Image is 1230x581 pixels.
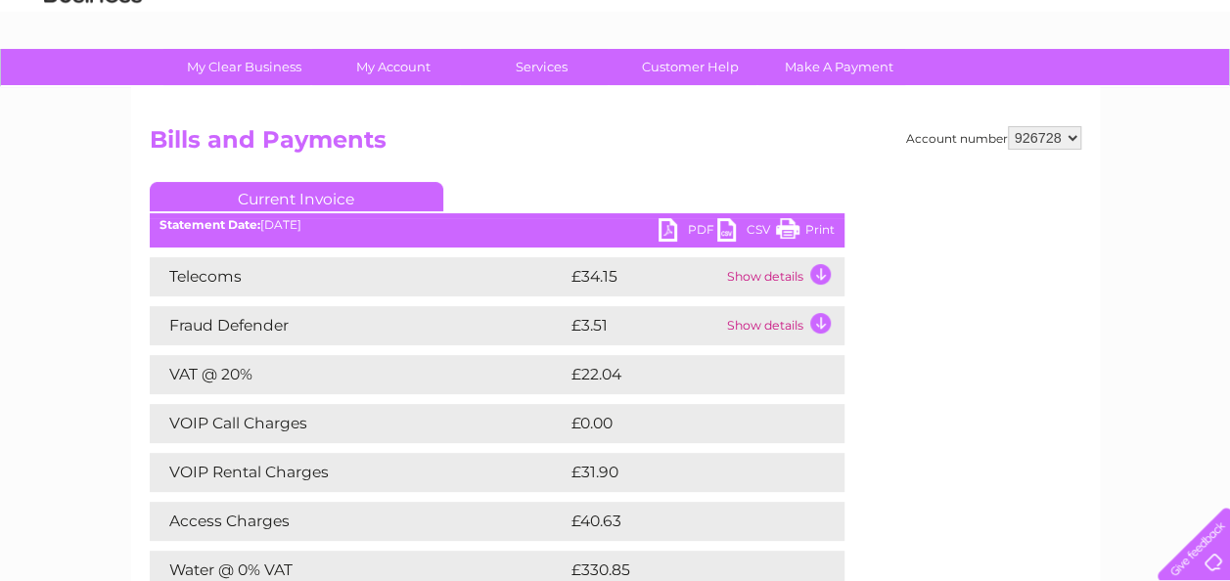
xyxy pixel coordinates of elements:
[610,49,771,85] a: Customer Help
[567,355,805,394] td: £22.04
[150,218,844,232] div: [DATE]
[886,83,923,98] a: Water
[567,257,722,296] td: £34.15
[567,502,805,541] td: £40.63
[43,51,143,111] img: logo.png
[150,126,1081,163] h2: Bills and Payments
[989,83,1048,98] a: Telecoms
[1060,83,1088,98] a: Blog
[154,11,1078,95] div: Clear Business is a trading name of Verastar Limited (registered in [GEOGRAPHIC_DATA] No. 3667643...
[312,49,474,85] a: My Account
[1165,83,1211,98] a: Log out
[758,49,920,85] a: Make A Payment
[567,453,803,492] td: £31.90
[150,453,567,492] td: VOIP Rental Charges
[163,49,325,85] a: My Clear Business
[150,306,567,345] td: Fraud Defender
[1100,83,1148,98] a: Contact
[567,306,722,345] td: £3.51
[150,502,567,541] td: Access Charges
[722,257,844,296] td: Show details
[934,83,978,98] a: Energy
[861,10,996,34] a: 0333 014 3131
[461,49,622,85] a: Services
[906,126,1081,150] div: Account number
[567,404,799,443] td: £0.00
[717,218,776,246] a: CSV
[159,217,260,232] b: Statement Date:
[150,355,567,394] td: VAT @ 20%
[659,218,717,246] a: PDF
[722,306,844,345] td: Show details
[776,218,835,246] a: Print
[150,182,443,211] a: Current Invoice
[150,257,567,296] td: Telecoms
[150,404,567,443] td: VOIP Call Charges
